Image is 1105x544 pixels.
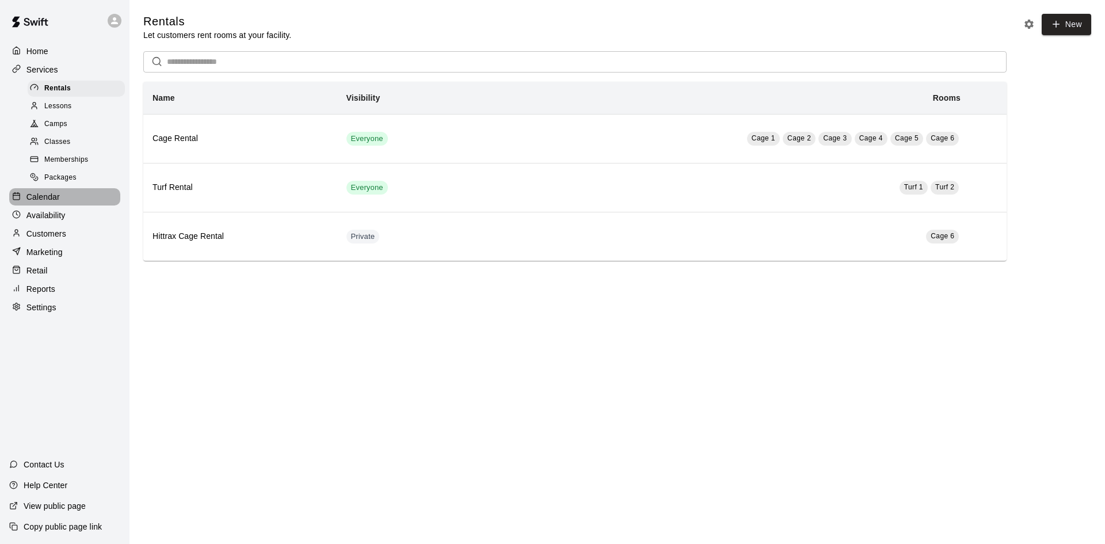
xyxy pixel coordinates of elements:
[44,172,77,184] span: Packages
[931,134,954,142] span: Cage 6
[28,79,129,97] a: Rentals
[9,61,120,78] a: Services
[9,225,120,242] a: Customers
[895,134,919,142] span: Cage 5
[44,119,67,130] span: Camps
[153,230,328,243] h6: Hittrax Cage Rental
[346,132,388,146] div: This service is visible to all of your customers
[28,134,125,150] div: Classes
[26,191,60,203] p: Calendar
[153,132,328,145] h6: Cage Rental
[153,181,328,194] h6: Turf Rental
[1042,14,1091,35] a: New
[346,230,380,244] div: This service is hidden, and can only be accessed via a direct link
[143,82,1007,261] table: simple table
[143,14,291,29] h5: Rentals
[26,228,66,239] p: Customers
[28,169,129,187] a: Packages
[752,134,775,142] span: Cage 1
[935,183,954,191] span: Turf 2
[26,265,48,276] p: Retail
[24,500,86,512] p: View public page
[28,81,125,97] div: Rentals
[28,116,125,132] div: Camps
[28,134,129,151] a: Classes
[346,231,380,242] span: Private
[44,83,71,94] span: Rentals
[26,64,58,75] p: Services
[26,283,55,295] p: Reports
[28,116,129,134] a: Camps
[28,97,129,115] a: Lessons
[24,480,67,491] p: Help Center
[931,232,954,240] span: Cage 6
[9,262,120,279] a: Retail
[44,154,88,166] span: Memberships
[9,207,120,224] a: Availability
[346,93,380,102] b: Visibility
[28,98,125,115] div: Lessons
[904,183,923,191] span: Turf 1
[346,181,388,195] div: This service is visible to all of your customers
[787,134,811,142] span: Cage 2
[24,521,102,532] p: Copy public page link
[26,246,63,258] p: Marketing
[933,93,961,102] b: Rooms
[26,302,56,313] p: Settings
[26,210,66,221] p: Availability
[9,299,120,316] a: Settings
[143,29,291,41] p: Let customers rent rooms at your facility.
[28,152,125,168] div: Memberships
[153,93,175,102] b: Name
[26,45,48,57] p: Home
[9,244,120,261] a: Marketing
[9,188,120,206] a: Calendar
[24,459,64,470] p: Contact Us
[28,170,125,186] div: Packages
[44,136,70,148] span: Classes
[346,134,388,144] span: Everyone
[9,280,120,298] a: Reports
[823,134,847,142] span: Cage 3
[859,134,883,142] span: Cage 4
[28,151,129,169] a: Memberships
[346,182,388,193] span: Everyone
[9,43,120,60] a: Home
[44,101,72,112] span: Lessons
[1020,16,1038,33] button: Rental settings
